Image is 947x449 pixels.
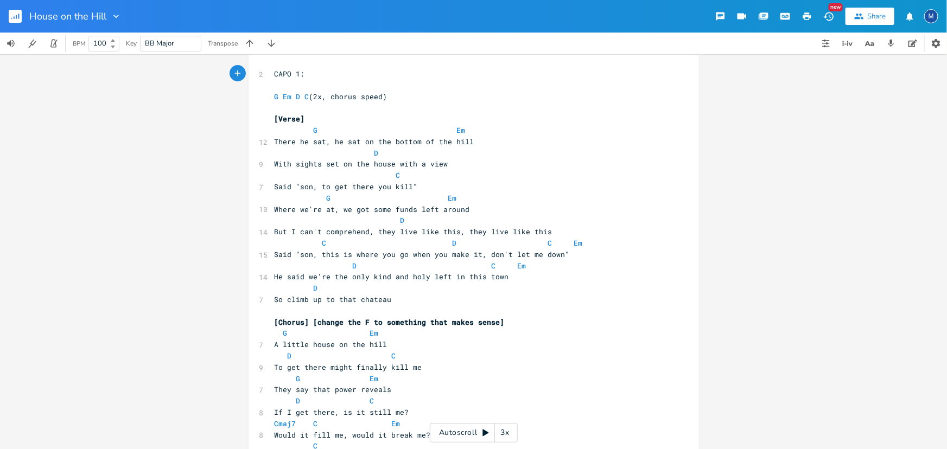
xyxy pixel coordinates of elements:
span: G [283,328,288,338]
span: Em [283,92,292,101]
span: G [296,374,301,383]
span: D [453,238,457,248]
span: To get there might finally kill me [275,362,422,372]
span: Em [392,419,401,428]
span: CAPO 1: [275,69,305,79]
span: [Verse] [275,114,305,124]
span: With sights set on the house with a view [275,159,448,169]
span: C [322,238,327,248]
span: [Chorus] [change the F to something that makes sense] [275,317,505,327]
span: D [296,92,301,101]
span: C [314,419,318,428]
span: There he sat, he sat on the bottom of the hill [275,137,474,146]
span: They say that power reveals [275,384,392,394]
span: House on the Hill [29,11,106,21]
span: G [275,92,279,101]
span: Cmaj7 [275,419,296,428]
span: C [392,351,396,361]
span: Would it fill me, would it break me? [275,430,431,440]
div: New [829,3,843,11]
button: M [924,4,938,29]
div: BPM [73,41,85,47]
span: Em [448,193,457,203]
span: He said we're the only kind and holy left in this town [275,272,509,281]
span: (2x, chorus speed) [275,92,387,101]
span: D [296,396,301,406]
span: D [401,215,405,225]
div: Share [867,11,886,21]
span: A little house on the hill [275,339,387,349]
span: G [314,125,318,135]
div: 3x [495,423,514,442]
span: C [492,261,496,271]
button: New [818,7,840,26]
button: Share [846,8,894,25]
span: But I can't comprehend, they live like this, they live like this [275,227,552,236]
span: C [305,92,309,101]
div: Mark Berman [924,9,938,23]
span: D [288,351,292,361]
span: Said "son, to get there you kill" [275,182,418,191]
span: If I get there, is it still me? [275,407,409,417]
span: D [314,283,318,293]
span: C [548,238,552,248]
span: C [370,396,374,406]
span: G [327,193,331,203]
span: Em [370,374,379,383]
span: Em [518,261,526,271]
span: Said "son, this is where you go when you make it, don't let me down" [275,249,570,259]
div: Autoscroll [430,423,518,442]
span: Where we're at, we got some funds left around [275,204,470,214]
span: So climb up to that chateau [275,294,392,304]
span: C [396,170,401,180]
span: Em [457,125,466,135]
div: Transpose [208,40,238,47]
span: D [374,148,379,158]
div: Key [126,40,137,47]
span: D [353,261,357,271]
span: BB Major [145,39,174,48]
span: Em [370,328,379,338]
span: Em [574,238,583,248]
